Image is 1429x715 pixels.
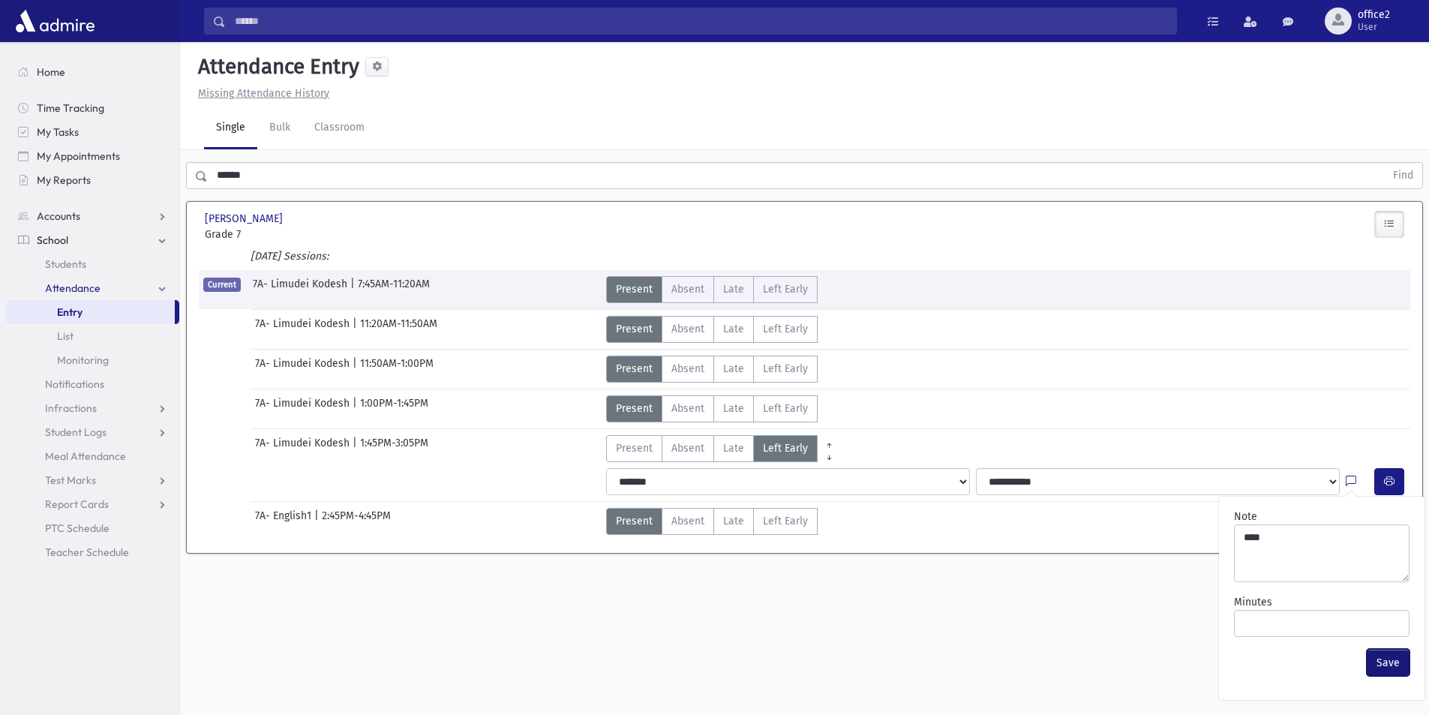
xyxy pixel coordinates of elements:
span: Student Logs [45,425,107,439]
span: Late [723,281,744,297]
div: AttTypes [606,276,818,303]
span: Accounts [37,209,80,223]
span: Absent [671,361,704,377]
div: AttTypes [606,508,818,535]
span: 2:45PM-4:45PM [322,508,391,535]
a: Monitoring [6,348,179,372]
div: AttTypes [606,356,818,383]
span: | [350,276,358,303]
span: Late [723,401,744,416]
div: AttTypes [606,395,818,422]
span: PTC Schedule [45,521,110,535]
span: Meal Attendance [45,449,126,463]
span: Absent [671,440,704,456]
span: Entry [57,305,83,319]
span: Present [616,321,653,337]
a: All Later [818,447,841,459]
span: My Reports [37,173,91,187]
span: Test Marks [45,473,96,487]
div: AttTypes [606,435,841,462]
span: 7A- English1 [255,508,314,535]
label: Minutes [1234,594,1272,610]
i: [DATE] Sessions: [251,250,329,263]
span: Absent [671,401,704,416]
a: Students [6,252,179,276]
button: Find [1384,163,1422,188]
a: Entry [6,300,175,324]
a: Meal Attendance [6,444,179,468]
span: 7:45AM-11:20AM [358,276,430,303]
span: office2 [1358,9,1390,21]
span: 7A- Limudei Kodesh [255,316,353,343]
a: Missing Attendance History [192,87,329,100]
span: Absent [671,321,704,337]
span: Late [723,321,744,337]
a: PTC Schedule [6,516,179,540]
span: Report Cards [45,497,109,511]
span: | [353,435,360,462]
label: Note [1234,509,1257,524]
span: 7A- Limudei Kodesh [253,276,350,303]
span: Late [723,513,744,529]
span: Left Early [763,401,808,416]
a: Teacher Schedule [6,540,179,564]
span: Infractions [45,401,97,415]
a: Bulk [257,107,302,149]
span: Absent [671,513,704,529]
a: Notifications [6,372,179,396]
span: Absent [671,281,704,297]
span: User [1358,21,1390,33]
a: Attendance [6,276,179,300]
span: My Tasks [37,125,79,139]
a: Student Logs [6,420,179,444]
span: Left Early [763,440,808,456]
a: Classroom [302,107,377,149]
span: 11:50AM-1:00PM [360,356,434,383]
span: | [314,508,322,535]
a: My Reports [6,168,179,192]
span: Grade 7 [205,227,392,242]
input: Search [226,8,1176,35]
a: My Tasks [6,120,179,144]
span: Present [616,513,653,529]
a: Single [204,107,257,149]
span: Present [616,401,653,416]
span: School [37,233,68,247]
span: | [353,316,360,343]
span: Late [723,361,744,377]
a: List [6,324,179,348]
span: Present [616,440,653,456]
span: Left Early [763,281,808,297]
span: Present [616,361,653,377]
a: Test Marks [6,468,179,492]
a: My Appointments [6,144,179,168]
span: 1:45PM-3:05PM [360,435,428,462]
span: 7A- Limudei Kodesh [255,435,353,462]
span: Current [203,278,241,292]
span: Left Early [763,361,808,377]
span: | [353,356,360,383]
h5: Attendance Entry [192,54,359,80]
span: List [57,329,74,343]
span: Present [616,281,653,297]
span: [PERSON_NAME] [205,211,286,227]
span: 7A- Limudei Kodesh [255,395,353,422]
span: Attendance [45,281,101,295]
span: Time Tracking [37,101,104,115]
span: 11:20AM-11:50AM [360,316,437,343]
span: Left Early [763,513,808,529]
a: Home [6,60,179,84]
span: Teacher Schedule [45,545,129,559]
a: All Prior [818,435,841,447]
a: Time Tracking [6,96,179,120]
span: 1:00PM-1:45PM [360,395,428,422]
span: Notifications [45,377,104,391]
img: AdmirePro [12,6,98,36]
button: Save [1367,649,1409,676]
a: School [6,228,179,252]
span: Home [37,65,65,79]
span: Left Early [763,321,808,337]
a: Report Cards [6,492,179,516]
div: AttTypes [606,316,818,343]
span: Late [723,440,744,456]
